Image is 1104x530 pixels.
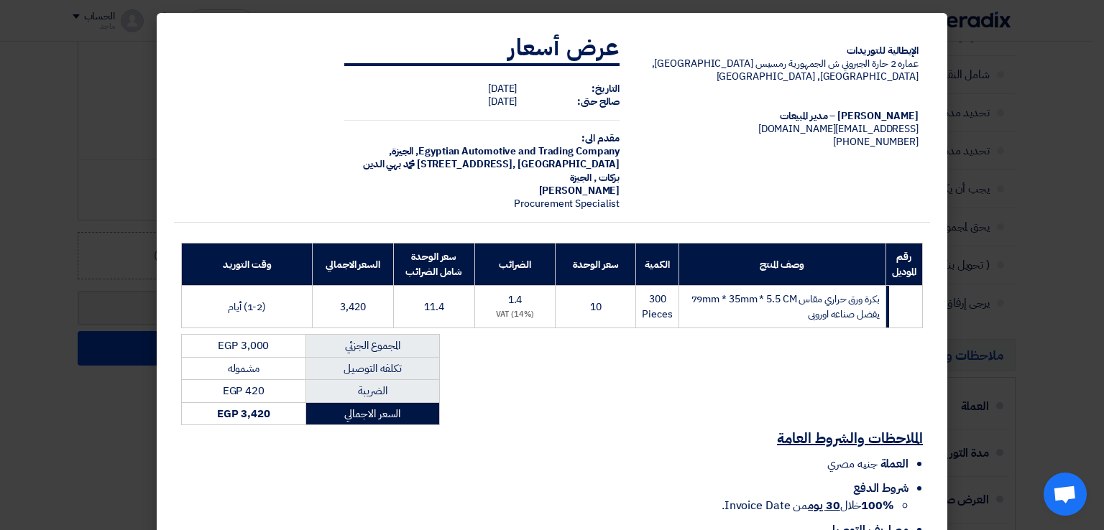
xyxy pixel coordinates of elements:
strong: EGP 3,420 [217,406,270,422]
span: عماره 2 حارة الجبروني ش الجمهورية رمسيس [GEOGRAPHIC_DATA], [GEOGRAPHIC_DATA], [GEOGRAPHIC_DATA] [652,56,919,84]
td: تكلفه التوصيل [305,357,439,380]
span: مشموله [228,361,259,376]
span: [DATE] [488,81,517,96]
th: السعر الاجمالي [313,243,394,286]
span: خلال من Invoice Date. [722,497,894,514]
div: (14%) VAT [481,309,550,321]
span: [EMAIL_ADDRESS][DOMAIN_NAME] [758,121,919,136]
div: الإيطالية للتوريدات [643,45,919,57]
strong: عرض أسعار [508,30,620,65]
th: رقم الموديل [885,243,922,286]
span: جنيه مصري [827,455,877,473]
u: الملاحظات والشروط العامة [777,427,923,449]
span: 1.4 [508,292,523,307]
span: Egyptian Automotive and Trading Company, [415,144,620,159]
span: العملة [880,455,908,473]
span: Procurement Specialist [514,196,620,211]
th: وقت التوريد [182,243,313,286]
td: السعر الاجمالي [305,402,439,425]
strong: التاريخ: [592,81,620,96]
div: Open chat [1044,473,1087,516]
div: [PERSON_NAME] – مدير المبيعات [643,110,919,123]
strong: مقدم الى: [581,131,620,146]
span: (1-2) أيام [228,299,266,315]
td: EGP 3,000 [182,335,306,358]
span: [PERSON_NAME] [539,183,620,198]
span: 10 [590,299,602,315]
span: 3,420 [340,299,366,315]
th: سعر الوحدة [556,243,636,286]
span: 11.4 [424,299,444,315]
td: الضريبة [305,380,439,403]
u: 30 يوم [808,497,839,514]
td: المجموع الجزئي [305,335,439,358]
span: EGP 420 [223,383,264,399]
strong: 100% [861,497,894,514]
span: شروط الدفع [853,480,908,497]
span: الجيزة, [GEOGRAPHIC_DATA] ,[STREET_ADDRESS] محمد بهي الدين بركات , الجيزة [363,144,620,185]
strong: صالح حتى: [577,94,620,109]
span: [PHONE_NUMBER] [833,134,919,149]
th: الضرائب [474,243,556,286]
span: 300 Pieces [642,292,672,322]
th: سعر الوحدة شامل الضرائب [393,243,474,286]
span: بكرة ورق حراري مقاس 79mm * 35mm * 5.5 CM يفضل صناعه اوروبى [691,292,880,322]
th: وصف المنتج [678,243,885,286]
span: [DATE] [488,94,517,109]
th: الكمية [636,243,678,286]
